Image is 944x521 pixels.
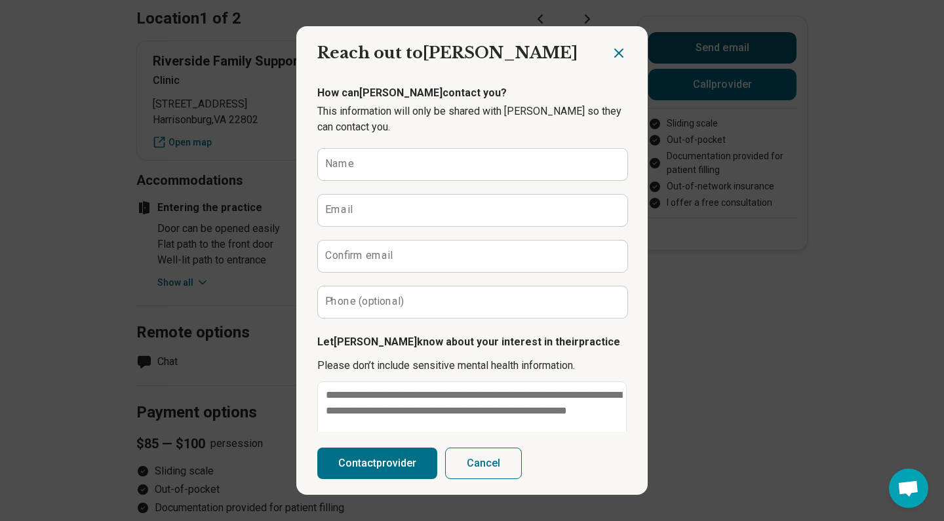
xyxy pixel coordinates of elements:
label: Email [325,204,353,215]
label: Phone (optional) [325,296,404,307]
label: Name [325,159,354,169]
label: Confirm email [325,250,393,261]
p: Please don’t include sensitive mental health information. [317,358,627,374]
button: Contactprovider [317,448,437,479]
p: How can [PERSON_NAME] contact you? [317,85,627,101]
p: Let [PERSON_NAME] know about your interest in their practice [317,334,627,350]
button: Cancel [445,448,522,479]
span: Reach out to [PERSON_NAME] [317,43,578,62]
p: This information will only be shared with [PERSON_NAME] so they can contact you. [317,104,627,135]
button: Close dialog [611,45,627,61]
